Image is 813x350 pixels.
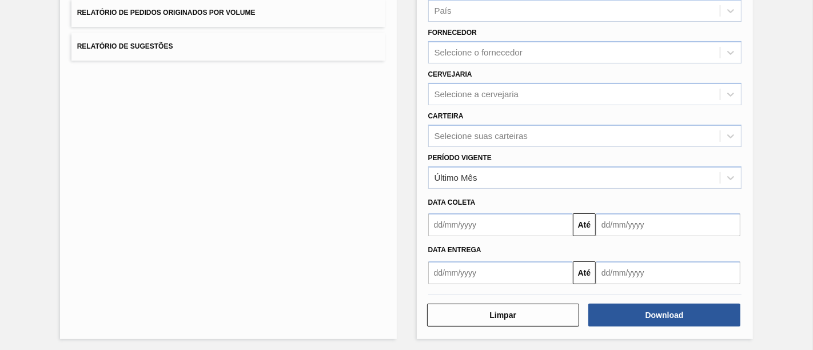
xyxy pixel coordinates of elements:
[435,6,452,16] div: País
[428,213,573,236] input: dd/mm/yyyy
[596,213,740,236] input: dd/mm/yyyy
[77,9,256,17] span: Relatório de Pedidos Originados por Volume
[428,154,492,162] label: Período Vigente
[428,246,481,254] span: Data entrega
[435,173,477,182] div: Último Mês
[71,33,385,61] button: Relatório de Sugestões
[77,42,173,50] span: Relatório de Sugestões
[573,261,596,284] button: Até
[435,48,523,58] div: Selecione o fornecedor
[435,131,528,141] div: Selecione suas carteiras
[428,112,464,120] label: Carteira
[435,89,519,99] div: Selecione a cervejaria
[596,261,740,284] input: dd/mm/yyyy
[428,198,476,206] span: Data coleta
[428,70,472,78] label: Cervejaria
[573,213,596,236] button: Até
[588,304,740,327] button: Download
[428,261,573,284] input: dd/mm/yyyy
[427,304,579,327] button: Limpar
[428,29,477,37] label: Fornecedor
